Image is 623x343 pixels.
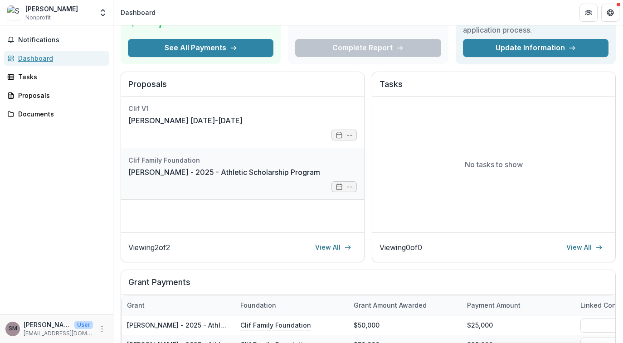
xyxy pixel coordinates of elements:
div: Payment Amount [462,300,526,310]
button: Notifications [4,33,109,47]
div: Dashboard [18,53,102,63]
div: Proposals [18,91,102,100]
div: Foundation [235,300,282,310]
button: Open entity switcher [97,4,109,22]
a: View All [561,240,608,255]
div: Payment Amount [462,295,575,315]
nav: breadcrumb [117,6,159,19]
button: Get Help [601,4,619,22]
div: Tasks [18,72,102,82]
span: Notifications [18,36,106,44]
a: Documents [4,106,109,121]
span: Nonprofit [25,14,51,22]
p: User [74,321,93,329]
a: [PERSON_NAME] [DATE]-[DATE] [128,115,243,126]
a: Dashboard [4,51,109,66]
div: Grant amount awarded [348,300,432,310]
div: $50,000 [348,315,462,335]
div: [PERSON_NAME] [25,4,78,14]
a: Tasks [4,69,109,84]
a: [PERSON_NAME] - 2025 - Athletic Scholarship Program [127,321,300,329]
div: Dashboard [121,8,156,17]
img: Sam Morse [7,5,22,20]
div: Foundation [235,295,348,315]
a: [PERSON_NAME] - 2025 - Athletic Scholarship Program [128,167,320,178]
button: Partners [579,4,598,22]
a: Update Information [463,39,608,57]
div: Grant amount awarded [348,295,462,315]
div: Grant [122,295,235,315]
h2: Tasks [380,79,608,97]
h2: Grant Payments [128,277,608,295]
p: [EMAIL_ADDRESS][DOMAIN_NAME] [24,329,93,338]
p: Clif Family Foundation [240,320,311,330]
a: View All [310,240,357,255]
button: See All Payments [128,39,273,57]
a: Proposals [4,88,109,103]
h2: Proposals [128,79,357,97]
div: Documents [18,109,102,119]
div: Sam Morse [9,326,17,332]
p: No tasks to show [465,159,523,170]
p: [PERSON_NAME] [24,320,71,329]
p: Viewing 0 of 0 [380,242,422,253]
button: More [97,324,107,334]
div: $25,000 [462,315,575,335]
div: Grant [122,300,150,310]
p: Viewing 2 of 2 [128,242,170,253]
